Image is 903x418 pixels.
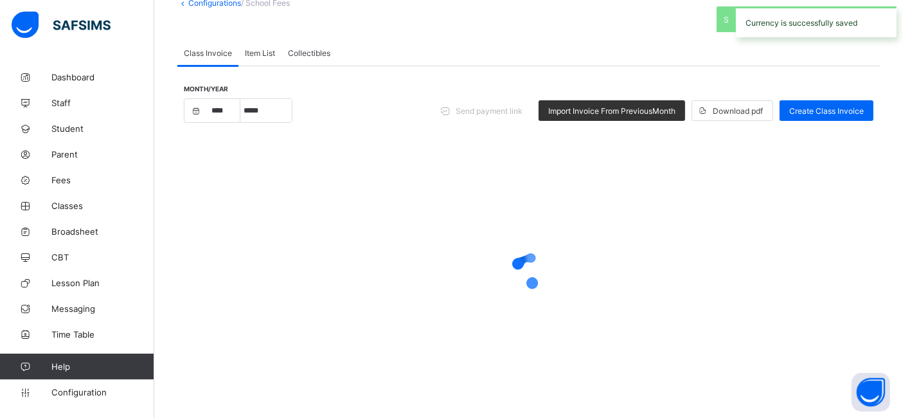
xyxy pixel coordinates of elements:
[51,278,154,288] span: Lesson Plan
[852,373,890,412] button: Open asap
[51,252,154,262] span: CBT
[184,85,377,93] span: month/year
[51,98,154,108] span: Staff
[51,201,154,211] span: Classes
[51,149,154,159] span: Parent
[51,304,154,314] span: Messaging
[51,72,154,82] span: Dashboard
[51,361,154,372] span: Help
[789,106,864,116] span: Create Class Invoice
[12,12,111,39] img: safsims
[51,175,154,185] span: Fees
[713,106,763,116] span: Download pdf
[51,329,154,340] span: Time Table
[51,387,154,397] span: Configuration
[548,106,675,116] span: Import Invoice From Previous Month
[245,48,275,58] span: Item List
[51,123,154,134] span: Student
[456,106,523,116] span: Send payment link
[736,6,897,37] div: Currency is successfully saved
[288,48,330,58] span: Collectibles
[51,226,154,237] span: Broadsheet
[184,48,232,58] span: Class Invoice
